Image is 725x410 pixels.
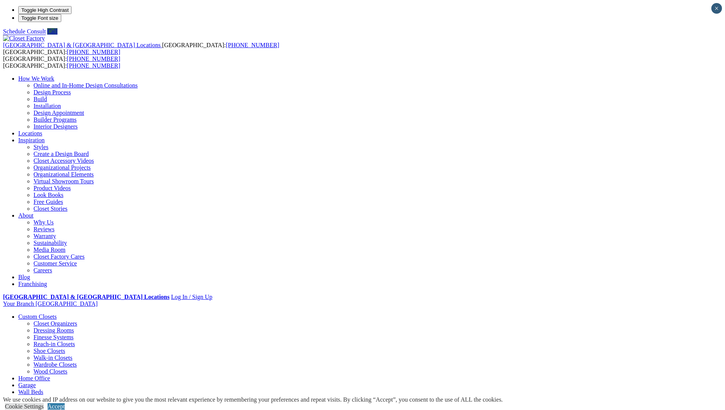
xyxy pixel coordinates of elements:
[33,103,61,109] a: Installation
[21,7,69,13] span: Toggle High Contrast
[33,233,56,239] a: Warranty
[33,253,84,260] a: Closet Factory Cares
[67,49,120,55] a: [PHONE_NUMBER]
[33,205,67,212] a: Closet Stories
[18,313,57,320] a: Custom Closets
[33,89,71,95] a: Design Process
[21,15,58,21] span: Toggle Font size
[33,396,96,402] a: [PERSON_NAME] Beds
[18,281,47,287] a: Franchising
[3,42,162,48] a: [GEOGRAPHIC_DATA] & [GEOGRAPHIC_DATA] Locations
[3,35,45,42] img: Closet Factory
[48,403,65,410] a: Accept
[33,348,65,354] a: Shoe Closets
[33,116,76,123] a: Builder Programs
[67,56,120,62] a: [PHONE_NUMBER]
[33,151,89,157] a: Create a Design Board
[3,56,120,69] span: [GEOGRAPHIC_DATA]: [GEOGRAPHIC_DATA]:
[33,260,77,267] a: Customer Service
[33,199,63,205] a: Free Guides
[33,144,48,150] a: Styles
[33,185,71,191] a: Product Videos
[33,157,94,164] a: Closet Accessory Videos
[33,341,75,347] a: Reach-in Closets
[33,246,65,253] a: Media Room
[711,3,722,14] button: Close
[3,42,279,55] span: [GEOGRAPHIC_DATA]: [GEOGRAPHIC_DATA]:
[35,300,97,307] span: [GEOGRAPHIC_DATA]
[33,192,64,198] a: Look Books
[18,75,54,82] a: How We Work
[33,354,72,361] a: Walk-in Closets
[33,240,67,246] a: Sustainability
[33,267,52,273] a: Careers
[33,123,78,130] a: Interior Designers
[3,396,503,403] div: We use cookies and IP address on our website to give you the most relevant experience by remember...
[33,82,138,89] a: Online and In-Home Design Consultations
[18,274,30,280] a: Blog
[3,300,34,307] span: Your Branch
[3,42,161,48] span: [GEOGRAPHIC_DATA] & [GEOGRAPHIC_DATA] Locations
[18,137,45,143] a: Inspiration
[47,28,57,35] a: Call
[33,334,73,340] a: Finesse Systems
[33,96,47,102] a: Build
[33,320,77,327] a: Closet Organizers
[33,368,67,375] a: Wood Closets
[33,171,94,178] a: Organizational Elements
[18,14,61,22] button: Toggle Font size
[18,212,33,219] a: About
[171,294,212,300] a: Log In / Sign Up
[67,62,120,69] a: [PHONE_NUMBER]
[18,389,43,395] a: Wall Beds
[18,6,72,14] button: Toggle High Contrast
[33,226,54,232] a: Reviews
[33,327,74,334] a: Dressing Rooms
[33,178,94,184] a: Virtual Showroom Tours
[226,42,279,48] a: [PHONE_NUMBER]
[18,382,36,388] a: Garage
[33,164,91,171] a: Organizational Projects
[33,219,54,226] a: Why Us
[3,300,98,307] a: Your Branch [GEOGRAPHIC_DATA]
[3,28,46,35] a: Schedule Consult
[33,110,84,116] a: Design Appointment
[18,130,42,137] a: Locations
[18,375,50,381] a: Home Office
[33,361,77,368] a: Wardrobe Closets
[3,294,169,300] a: [GEOGRAPHIC_DATA] & [GEOGRAPHIC_DATA] Locations
[5,403,44,410] a: Cookie Settings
